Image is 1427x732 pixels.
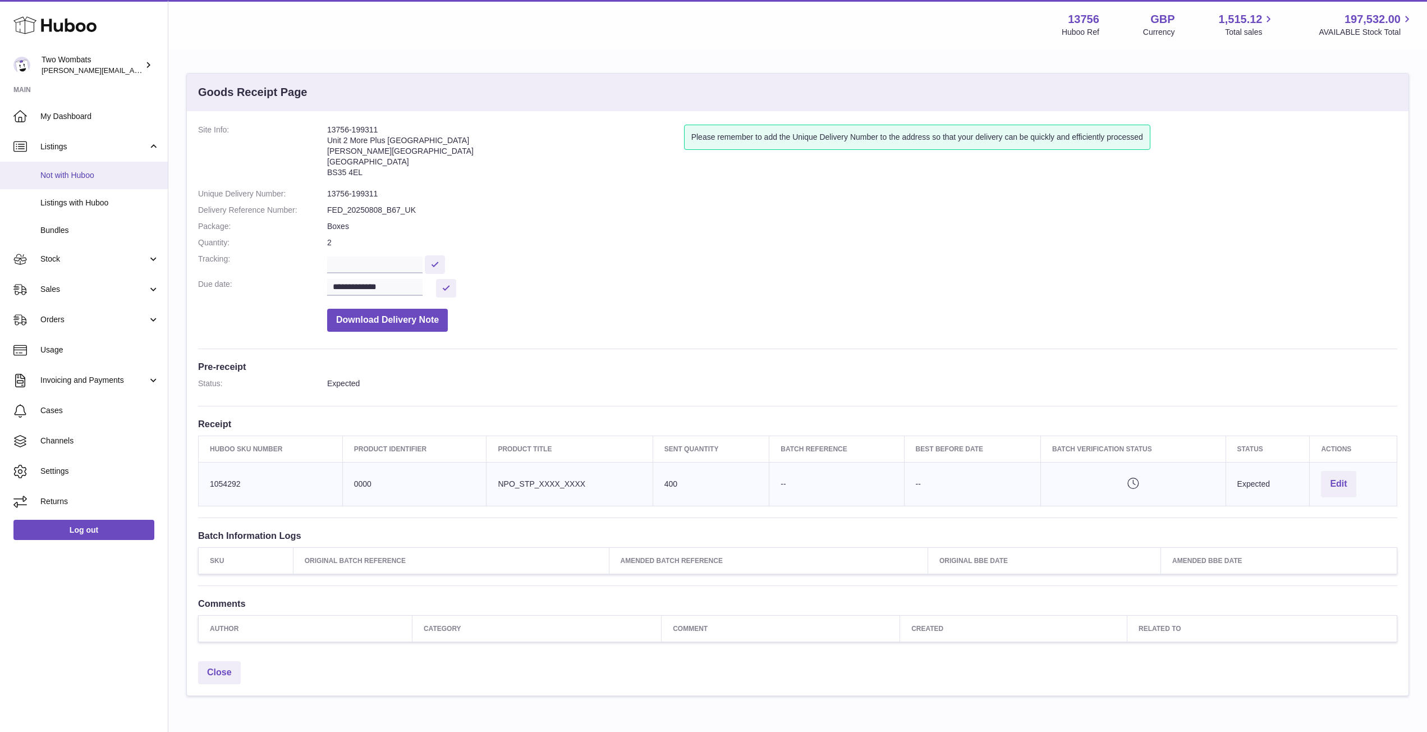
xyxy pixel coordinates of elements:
[198,360,1397,373] h3: Pre-receipt
[1062,27,1099,38] div: Huboo Ref
[198,254,327,273] dt: Tracking:
[199,462,343,506] td: 1054292
[662,616,900,642] th: Comment
[40,141,148,152] span: Listings
[40,284,148,295] span: Sales
[40,405,159,416] span: Cases
[327,205,1397,216] dd: FED_20250808_B67_UK
[1310,436,1397,462] th: Actions
[198,125,327,183] dt: Site Info:
[900,616,1127,642] th: Created
[1040,436,1226,462] th: Batch Verification Status
[487,462,653,506] td: NPO_STP_XXXX_XXXX
[13,520,154,540] a: Log out
[1127,616,1397,642] th: Related to
[769,462,904,506] td: --
[684,125,1150,150] div: Please remember to add the Unique Delivery Number to the address so that your delivery can be qui...
[928,547,1160,574] th: Original BBE Date
[198,529,1397,542] h3: Batch Information Logs
[327,309,448,332] button: Download Delivery Note
[1226,436,1310,462] th: Status
[1345,12,1401,27] span: 197,532.00
[412,616,661,642] th: Category
[40,345,159,355] span: Usage
[40,225,159,236] span: Bundles
[198,205,327,216] dt: Delivery Reference Number:
[487,436,653,462] th: Product title
[653,436,769,462] th: Sent Quantity
[1219,12,1275,38] a: 1,515.12 Total sales
[40,170,159,181] span: Not with Huboo
[198,279,327,298] dt: Due date:
[342,436,487,462] th: Product Identifier
[609,547,928,574] th: Amended Batch Reference
[40,254,148,264] span: Stock
[1319,12,1414,38] a: 197,532.00 AVAILABLE Stock Total
[198,221,327,232] dt: Package:
[42,54,143,76] div: Two Wombats
[1219,12,1263,27] span: 1,515.12
[40,111,159,122] span: My Dashboard
[198,378,327,389] dt: Status:
[42,66,285,75] span: [PERSON_NAME][EMAIL_ADDRESS][PERSON_NAME][DOMAIN_NAME]
[327,125,684,183] address: 13756-199311 Unit 2 More Plus [GEOGRAPHIC_DATA] [PERSON_NAME][GEOGRAPHIC_DATA] [GEOGRAPHIC_DATA] ...
[327,237,1397,248] dd: 2
[198,597,1397,610] h3: Comments
[198,85,308,100] h3: Goods Receipt Page
[40,496,159,507] span: Returns
[1143,27,1175,38] div: Currency
[40,198,159,208] span: Listings with Huboo
[198,189,327,199] dt: Unique Delivery Number:
[199,616,412,642] th: Author
[199,547,293,574] th: SKU
[327,378,1397,389] dd: Expected
[342,462,487,506] td: 0000
[1150,12,1174,27] strong: GBP
[40,314,148,325] span: Orders
[40,375,148,386] span: Invoicing and Payments
[198,237,327,248] dt: Quantity:
[1068,12,1099,27] strong: 13756
[327,189,1397,199] dd: 13756-199311
[1225,27,1275,38] span: Total sales
[40,466,159,477] span: Settings
[198,661,241,684] a: Close
[769,436,904,462] th: Batch Reference
[653,462,769,506] td: 400
[904,436,1040,462] th: Best Before Date
[1319,27,1414,38] span: AVAILABLE Stock Total
[40,436,159,446] span: Channels
[327,221,1397,232] dd: Boxes
[198,418,1397,430] h3: Receipt
[199,436,343,462] th: Huboo SKU Number
[1226,462,1310,506] td: Expected
[1161,547,1397,574] th: Amended BBE Date
[904,462,1040,506] td: --
[13,57,30,74] img: philip.carroll@twowombats.com
[1321,471,1356,497] button: Edit
[293,547,609,574] th: Original Batch Reference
